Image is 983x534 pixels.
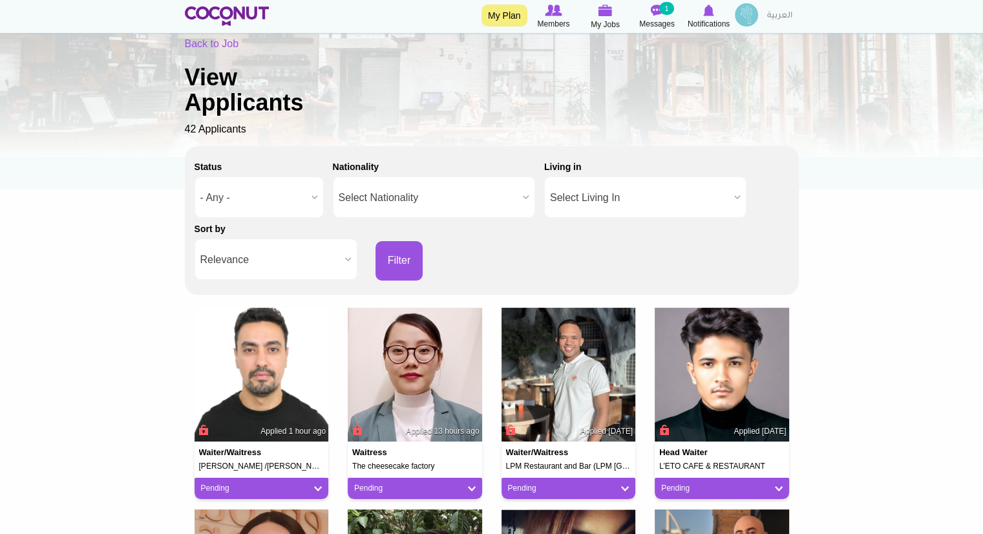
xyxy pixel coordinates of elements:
[200,239,340,281] span: Relevance
[688,17,730,30] span: Notifications
[537,17,569,30] span: Members
[703,5,714,16] img: Notifications
[591,18,620,31] span: My Jobs
[350,423,362,436] span: Connect to Unlock the Profile
[528,3,580,30] a: Browse Members Members
[339,177,518,219] span: Select Nationality
[199,448,274,457] h4: Waiter/Waitress
[481,5,527,27] a: My Plan
[199,462,324,471] h5: [PERSON_NAME] /[PERSON_NAME][GEOGRAPHIC_DATA]
[375,241,423,281] button: Filter
[201,483,322,494] a: Pending
[659,448,734,457] h4: Head Waiter
[195,160,222,173] label: Status
[544,160,582,173] label: Living in
[348,308,482,442] img: Deepika Limbu's picture
[195,222,226,235] label: Sort by
[631,3,683,30] a: Messages Messages 1
[352,462,478,471] h5: The cheesecake factory
[657,423,669,436] span: Connect to Unlock the Profile
[197,423,209,436] span: Connect to Unlock the Profile
[550,177,729,219] span: Select Living In
[185,6,270,26] img: Home
[185,37,799,137] div: 42 Applicants
[761,3,799,29] a: العربية
[333,160,379,173] label: Nationality
[185,38,239,49] a: Back to Job
[639,17,675,30] span: Messages
[598,5,613,16] img: My Jobs
[504,423,516,436] span: Connect to Unlock the Profile
[502,308,636,442] img: Danger Chala Bueno's picture
[508,483,629,494] a: Pending
[354,483,476,494] a: Pending
[651,5,664,16] img: Messages
[655,308,789,442] img: Babin Thapa's picture
[185,65,346,116] h1: View Applicants
[661,483,783,494] a: Pending
[659,462,785,471] h5: L’ETO CAFE & RESTAURANT
[580,3,631,31] a: My Jobs My Jobs
[659,2,673,15] small: 1
[195,308,329,442] img: Mohamed reda Toubbali's picture
[200,177,306,219] span: - Any -
[352,448,427,457] h4: Waitress
[506,448,581,457] h4: Waiter/Waitress
[545,5,562,16] img: Browse Members
[506,462,631,471] h5: LPM Restaurant and Bar (LPM [GEOGRAPHIC_DATA])
[683,3,735,30] a: Notifications Notifications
